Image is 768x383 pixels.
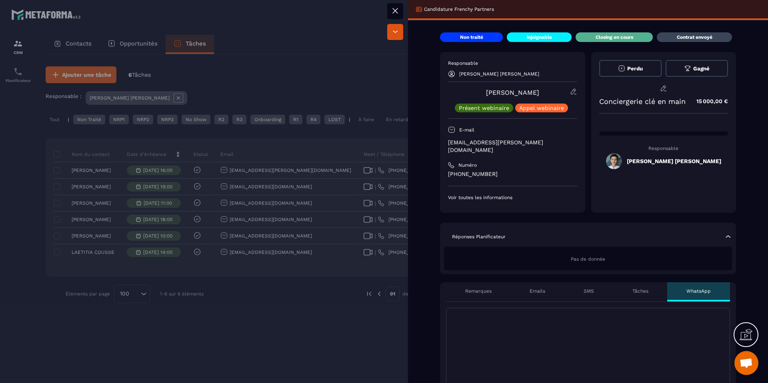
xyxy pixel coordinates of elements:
p: 15 000,00 € [688,94,728,109]
p: E-mail [459,127,474,133]
p: Numéro [458,162,477,168]
p: Voir toutes les informations [448,194,577,201]
span: Pas de donnée [571,256,605,262]
p: Remarques [465,288,492,294]
a: [PERSON_NAME] [486,89,539,96]
p: [PHONE_NUMBER] [448,170,577,178]
span: Gagné [693,66,710,72]
p: Tâches [632,288,648,294]
h5: [PERSON_NAME] [PERSON_NAME] [627,158,721,164]
span: Perdu [627,66,643,72]
p: WhatsApp [686,288,711,294]
button: Perdu [599,60,662,77]
p: Candidature Frenchy Partners [424,6,494,12]
p: Conciergerie clé en main [599,97,686,106]
p: Présent webinaire [459,105,509,111]
p: [PERSON_NAME] [PERSON_NAME] [459,71,539,77]
p: SMS [584,288,594,294]
p: Responsable [448,60,577,66]
p: Non traité [460,34,483,40]
button: Gagné [666,60,728,77]
p: [EMAIL_ADDRESS][PERSON_NAME][DOMAIN_NAME] [448,139,577,154]
p: injoignable [527,34,552,40]
p: Emails [530,288,545,294]
div: Ouvrir le chat [734,351,758,375]
p: Contrat envoyé [677,34,712,40]
p: Responsable [599,146,728,151]
p: Réponses Planificateur [452,233,506,240]
p: Appel webinaire [519,105,564,111]
p: Closing en cours [596,34,633,40]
